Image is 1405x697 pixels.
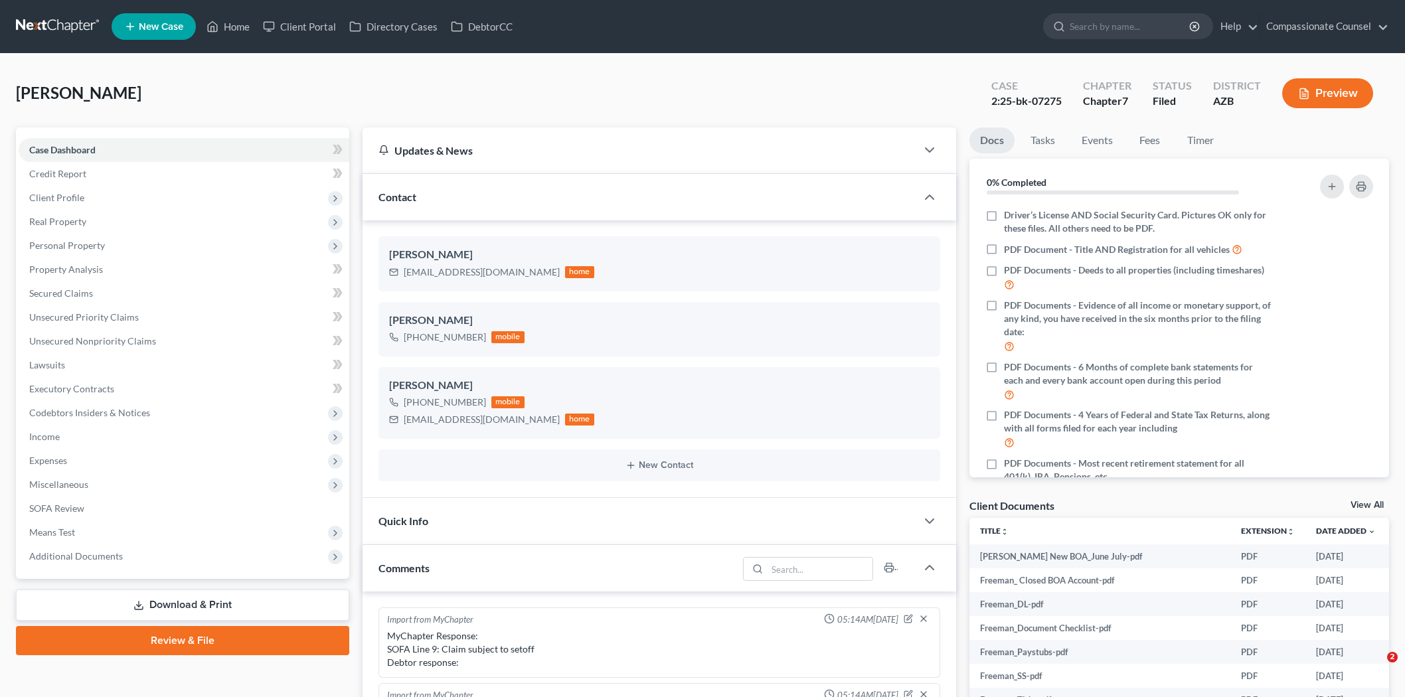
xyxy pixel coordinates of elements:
div: Filed [1153,94,1192,109]
iframe: Intercom live chat [1360,652,1392,684]
span: Miscellaneous [29,479,88,490]
div: [PHONE_NUMBER] [404,396,486,409]
td: [PERSON_NAME] New BOA_June July-pdf [969,544,1230,568]
span: PDF Documents - Deeds to all properties (including timeshares) [1004,264,1264,277]
span: Contact [378,191,416,203]
i: unfold_more [1001,528,1009,536]
span: 05:14AM[DATE] [837,613,898,626]
td: PDF [1230,640,1305,664]
a: Unsecured Priority Claims [19,305,349,329]
button: New Contact [389,460,930,471]
a: Tasks [1020,127,1066,153]
a: Case Dashboard [19,138,349,162]
td: Freeman_DL-pdf [969,592,1230,616]
span: Driver’s License AND Social Security Card. Pictures OK only for these files. All others need to b... [1004,208,1273,235]
div: home [565,414,594,426]
td: PDF [1230,592,1305,616]
a: Credit Report [19,162,349,186]
span: Credit Report [29,168,86,179]
td: [DATE] [1305,616,1386,640]
a: Extensionunfold_more [1241,526,1295,536]
td: PDF [1230,664,1305,688]
span: Property Analysis [29,264,103,275]
a: Fees [1129,127,1171,153]
div: Case [991,78,1062,94]
i: unfold_more [1287,528,1295,536]
a: Directory Cases [343,15,444,39]
td: PDF [1230,544,1305,568]
div: Chapter [1083,94,1131,109]
a: Timer [1177,127,1224,153]
td: Freeman_Paystubs-pdf [969,640,1230,664]
span: Real Property [29,216,86,227]
span: Personal Property [29,240,105,251]
a: Docs [969,127,1015,153]
span: 7 [1122,94,1128,107]
a: Home [200,15,256,39]
span: PDF Document - Title AND Registration for all vehicles [1004,243,1230,256]
td: [DATE] [1305,544,1386,568]
span: Client Profile [29,192,84,203]
td: Freeman_SS-pdf [969,664,1230,688]
div: District [1213,78,1261,94]
a: SOFA Review [19,497,349,520]
span: Unsecured Priority Claims [29,311,139,323]
a: DebtorCC [444,15,519,39]
div: 2:25-bk-07275 [991,94,1062,109]
div: mobile [491,331,525,343]
a: View All [1351,501,1384,510]
a: Date Added expand_more [1316,526,1376,536]
span: Case Dashboard [29,144,96,155]
td: [DATE] [1305,640,1386,664]
span: Executory Contracts [29,383,114,394]
td: Freeman_ Closed BOA Account-pdf [969,568,1230,592]
span: New Case [139,22,183,32]
a: Download & Print [16,589,349,621]
div: [EMAIL_ADDRESS][DOMAIN_NAME] [404,266,560,279]
span: Comments [378,562,430,574]
a: Compassionate Counsel [1260,15,1388,39]
div: Client Documents [969,499,1054,512]
input: Search... [767,558,872,580]
span: Quick Info [378,514,428,527]
a: Review & File [16,626,349,655]
span: Secured Claims [29,287,93,299]
td: [DATE] [1305,592,1386,616]
span: Means Test [29,526,75,538]
td: PDF [1230,568,1305,592]
a: Events [1071,127,1123,153]
span: SOFA Review [29,503,84,514]
a: Executory Contracts [19,377,349,401]
strong: 0% Completed [987,177,1046,188]
span: Expenses [29,455,67,466]
div: Chapter [1083,78,1131,94]
div: [PERSON_NAME] [389,378,930,394]
span: [PERSON_NAME] [16,83,141,102]
a: Property Analysis [19,258,349,281]
div: home [565,266,594,278]
span: PDF Documents - 4 Years of Federal and State Tax Returns, along with all forms filed for each yea... [1004,408,1273,435]
a: Help [1214,15,1258,39]
i: expand_more [1368,528,1376,536]
div: AZB [1213,94,1261,109]
a: Lawsuits [19,353,349,377]
a: Titleunfold_more [980,526,1009,536]
button: Preview [1282,78,1373,108]
td: PDF [1230,616,1305,640]
div: [PHONE_NUMBER] [404,331,486,344]
div: [PERSON_NAME] [389,247,930,263]
div: Updates & News [378,143,900,157]
td: [DATE] [1305,664,1386,688]
td: Freeman_Document Checklist-pdf [969,616,1230,640]
span: PDF Documents - Evidence of all income or monetary support, of any kind, you have received in the... [1004,299,1273,339]
div: Import from MyChapter [387,613,473,627]
span: Codebtors Insiders & Notices [29,407,150,418]
div: [PERSON_NAME] [389,313,930,329]
div: mobile [491,396,525,408]
div: [EMAIL_ADDRESS][DOMAIN_NAME] [404,413,560,426]
span: PDF Documents - 6 Months of complete bank statements for each and every bank account open during ... [1004,360,1273,387]
a: Secured Claims [19,281,349,305]
span: Additional Documents [29,550,123,562]
span: Lawsuits [29,359,65,370]
input: Search by name... [1070,14,1191,39]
